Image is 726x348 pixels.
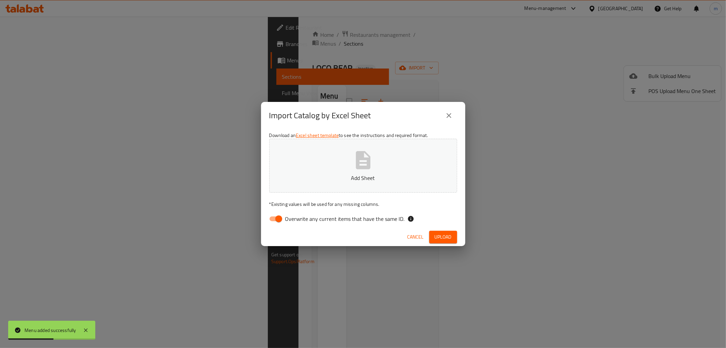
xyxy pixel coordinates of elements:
p: Existing values will be used for any missing columns. [269,201,457,208]
svg: If the overwrite option isn't selected, then the items that match an existing ID will be ignored ... [407,215,414,222]
span: Upload [435,233,452,241]
button: close [441,107,457,124]
div: Menu added successfully [25,327,76,334]
button: Cancel [405,231,426,243]
button: Add Sheet [269,139,457,193]
span: Cancel [407,233,424,241]
button: Upload [429,231,457,243]
a: Excel sheet template [296,131,339,140]
span: Overwrite any current items that have the same ID. [285,215,405,223]
div: Download an to see the instructions and required format. [261,129,465,228]
h2: Import Catalog by Excel Sheet [269,110,371,121]
p: Add Sheet [280,174,447,182]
